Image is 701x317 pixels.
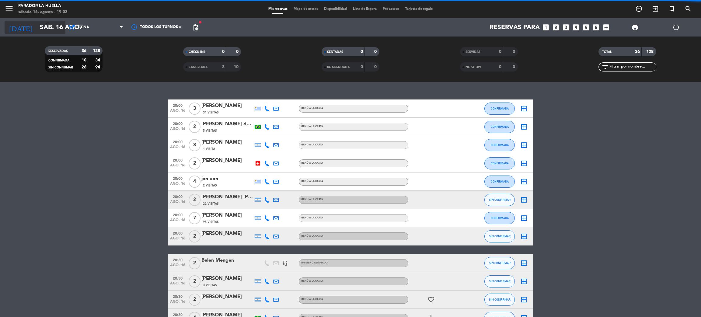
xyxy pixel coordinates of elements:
[203,220,219,225] span: 95 Visitas
[234,65,240,69] strong: 10
[520,105,528,112] i: border_all
[327,51,343,54] span: SENTADAS
[301,162,323,164] span: MENÚ A LA CARTA
[489,261,511,265] span: SIN CONFIRMAR
[95,65,101,69] strong: 94
[189,275,201,287] span: 2
[582,23,590,31] i: looks_5
[5,21,37,34] i: [DATE]
[82,58,86,62] strong: 10
[646,50,655,54] strong: 128
[170,274,185,281] span: 20:30
[361,65,363,69] strong: 0
[685,5,692,12] i: search
[189,139,201,151] span: 3
[374,50,378,54] strong: 0
[484,139,515,151] button: CONFIRMADA
[222,65,225,69] strong: 3
[301,280,323,282] span: MENÚ A LA CARTA
[201,193,253,201] div: [PERSON_NAME] [PERSON_NAME]
[668,5,675,12] i: turned_in_not
[95,58,101,62] strong: 34
[301,298,323,301] span: MENÚ A LA CARTA
[170,109,185,116] span: ago. 16
[652,5,659,12] i: exit_to_app
[484,294,515,306] button: SIN CONFIRMAR
[602,23,610,31] i: add_box
[170,120,185,127] span: 20:00
[57,24,64,31] i: arrow_drop_down
[562,23,570,31] i: looks_3
[170,211,185,218] span: 20:00
[301,125,323,128] span: MENÚ A LA CARTA
[491,107,509,110] span: CONFIRMADA
[82,49,86,53] strong: 36
[655,18,696,37] div: LOG OUT
[170,156,185,163] span: 20:00
[520,214,528,222] i: border_all
[18,9,68,15] div: sábado 16. agosto - 19:03
[18,3,68,9] div: Parador La Huella
[520,278,528,285] i: border_all
[170,218,185,225] span: ago. 16
[189,157,201,169] span: 2
[201,230,253,238] div: [PERSON_NAME]
[203,283,217,288] span: 3 Visitas
[635,5,643,12] i: add_circle_outline
[189,257,201,269] span: 2
[602,63,609,71] i: filter_list
[374,65,378,69] strong: 0
[327,66,350,69] span: RE AGENDADA
[5,4,14,15] button: menu
[489,298,511,301] span: SIN CONFIRMAR
[631,24,639,31] span: print
[321,7,350,11] span: Disponibilidad
[484,257,515,269] button: SIN CONFIRMAR
[520,196,528,204] i: border_all
[170,102,185,109] span: 20:00
[291,7,321,11] span: Mapa de mesas
[513,50,516,54] strong: 0
[189,194,201,206] span: 2
[301,144,323,146] span: MENÚ A LA CARTA
[301,235,323,237] span: MENÚ A LA CARTA
[489,280,511,283] span: SIN CONFIRMAR
[520,141,528,149] i: border_all
[189,212,201,224] span: 7
[203,183,217,188] span: 2 Visitas
[189,103,201,115] span: 3
[201,211,253,219] div: [PERSON_NAME]
[520,160,528,167] i: border_all
[609,64,656,70] input: Filtrar por nombre...
[592,23,600,31] i: looks_6
[201,293,253,301] div: [PERSON_NAME]
[170,175,185,182] span: 20:00
[520,123,528,131] i: border_all
[491,125,509,128] span: CONFIRMADA
[484,103,515,115] button: CONFIRMADA
[170,193,185,200] span: 20:00
[484,176,515,188] button: CONFIRMADA
[499,65,501,69] strong: 0
[93,49,101,53] strong: 128
[78,25,89,30] span: Cena
[189,176,201,188] span: 4
[499,50,501,54] strong: 0
[301,217,323,219] span: MENÚ A LA CARTA
[265,7,291,11] span: Mis reservas
[513,65,516,69] strong: 0
[491,180,509,183] span: CONFIRMADA
[170,138,185,145] span: 20:00
[484,230,515,242] button: SIN CONFIRMAR
[170,163,185,170] span: ago. 16
[189,66,208,69] span: CANCELADA
[82,65,86,69] strong: 26
[170,200,185,207] span: ago. 16
[542,23,550,31] i: looks_one
[222,50,225,54] strong: 0
[170,229,185,236] span: 20:00
[201,175,253,183] div: jan von
[5,4,14,13] i: menu
[466,66,481,69] span: NO SHOW
[380,7,402,11] span: Pre-acceso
